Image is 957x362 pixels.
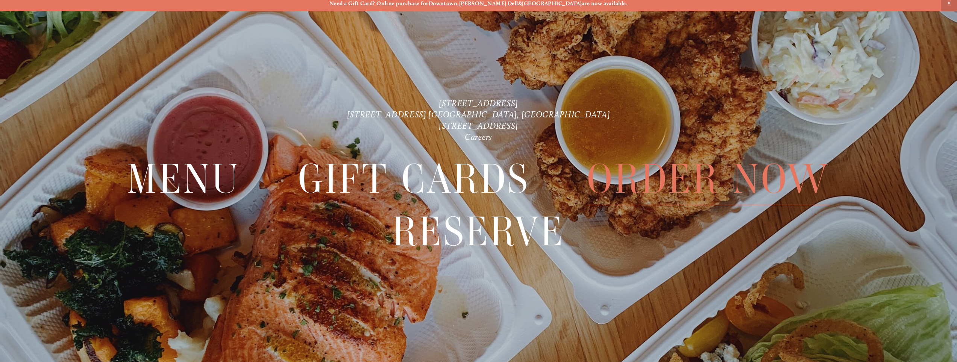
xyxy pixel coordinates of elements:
[127,153,241,205] a: Menu
[347,109,610,120] a: [STREET_ADDRESS] [GEOGRAPHIC_DATA], [GEOGRAPHIC_DATA]
[298,153,530,205] a: Gift Cards
[439,98,518,108] a: [STREET_ADDRESS]
[587,153,830,205] a: Order Now
[465,132,492,142] a: Careers
[392,205,565,258] span: Reserve
[392,205,565,257] a: Reserve
[439,120,518,131] a: [STREET_ADDRESS]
